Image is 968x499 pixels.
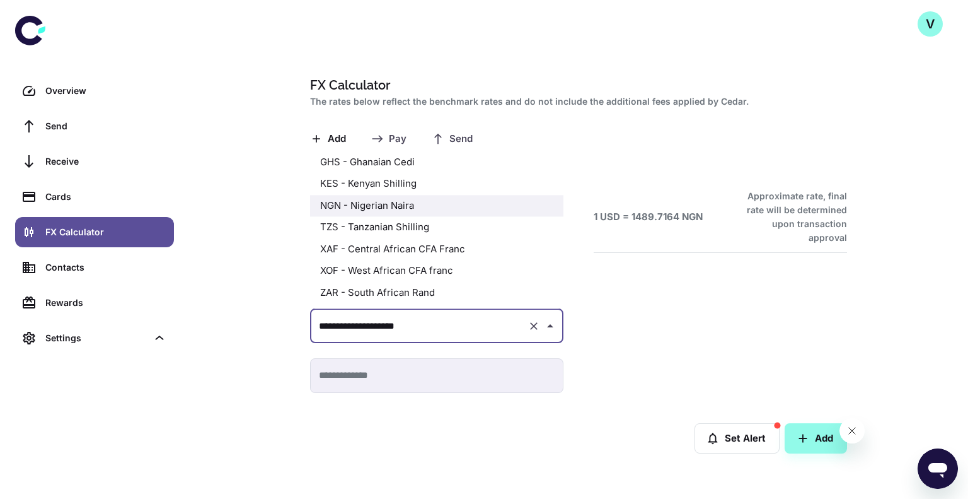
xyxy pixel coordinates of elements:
a: Cards [15,182,174,212]
a: Overview [15,76,174,106]
h6: 1 USD = 1489.7164 NGN [594,210,703,225]
li: TZS - Tanzanian Shilling [310,216,563,238]
button: Clear [525,317,543,335]
div: Receive [45,155,166,168]
h6: Approximate rate, final rate will be determined upon transaction approval [733,189,847,245]
a: FX Calculator [15,217,174,247]
button: Set Alert [694,423,780,454]
div: Settings [15,323,174,353]
span: Send [449,133,473,145]
span: Add [328,133,346,145]
a: Rewards [15,288,174,318]
li: NGN - Nigerian Naira [310,195,563,217]
iframe: Close message [839,418,865,443]
button: V [918,11,943,37]
div: Contacts [45,261,166,274]
div: Cards [45,190,166,204]
li: XAF - Central African CFA Franc [310,238,563,261]
div: Rewards [45,296,166,310]
div: Overview [45,84,166,98]
div: Send [45,119,166,133]
span: Pay [389,133,406,145]
iframe: Button to launch messaging window [918,449,958,489]
button: Close [541,317,559,335]
div: Settings [45,331,147,345]
li: ZAR - South African Rand [310,282,563,304]
li: KES - Kenyan Shilling [310,173,563,195]
h1: FX Calculator [310,76,842,95]
h2: The rates below reflect the benchmark rates and do not include the additional fees applied by Cedar. [310,95,842,109]
a: Send [15,111,174,141]
li: XOF - West African CFA franc [310,260,563,282]
div: FX Calculator [45,225,166,239]
span: Hi. Need any help? [8,9,91,19]
li: GHS - Ghanaian Cedi [310,151,563,173]
a: Receive [15,146,174,177]
button: Add [785,423,847,454]
a: Contacts [15,252,174,283]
